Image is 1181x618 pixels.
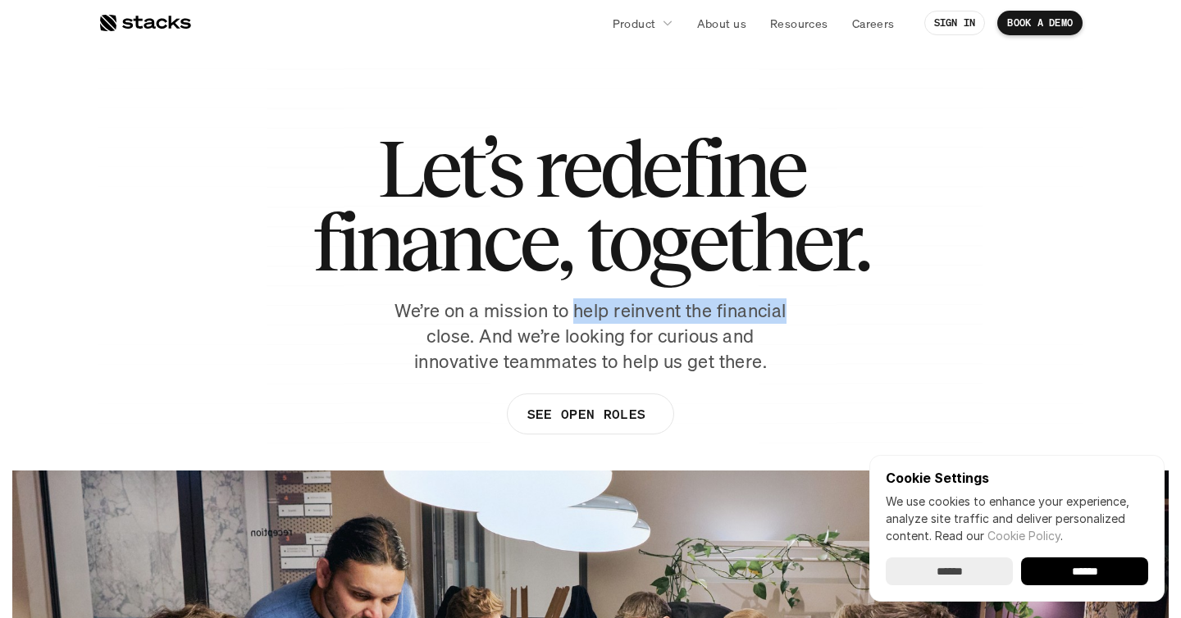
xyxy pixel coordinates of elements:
[886,471,1148,484] p: Cookie Settings
[507,393,674,434] a: SEE OPEN ROLES
[842,8,905,38] a: Careers
[613,15,656,32] p: Product
[886,493,1148,544] p: We use cookies to enhance your experience, analyze site traffic and deliver personalized content.
[1007,17,1073,29] p: BOOK A DEMO
[987,529,1060,543] a: Cookie Policy
[770,15,828,32] p: Resources
[934,17,976,29] p: SIGN IN
[385,298,796,374] p: We’re on a mission to help reinvent the financial close. And we’re looking for curious and innova...
[997,11,1083,35] a: BOOK A DEMO
[687,8,756,38] a: About us
[852,15,895,32] p: Careers
[312,131,869,279] h1: Let’s redefine finance, together.
[760,8,838,38] a: Resources
[935,529,1063,543] span: Read our .
[527,402,645,426] p: SEE OPEN ROLES
[924,11,986,35] a: SIGN IN
[697,15,746,32] p: About us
